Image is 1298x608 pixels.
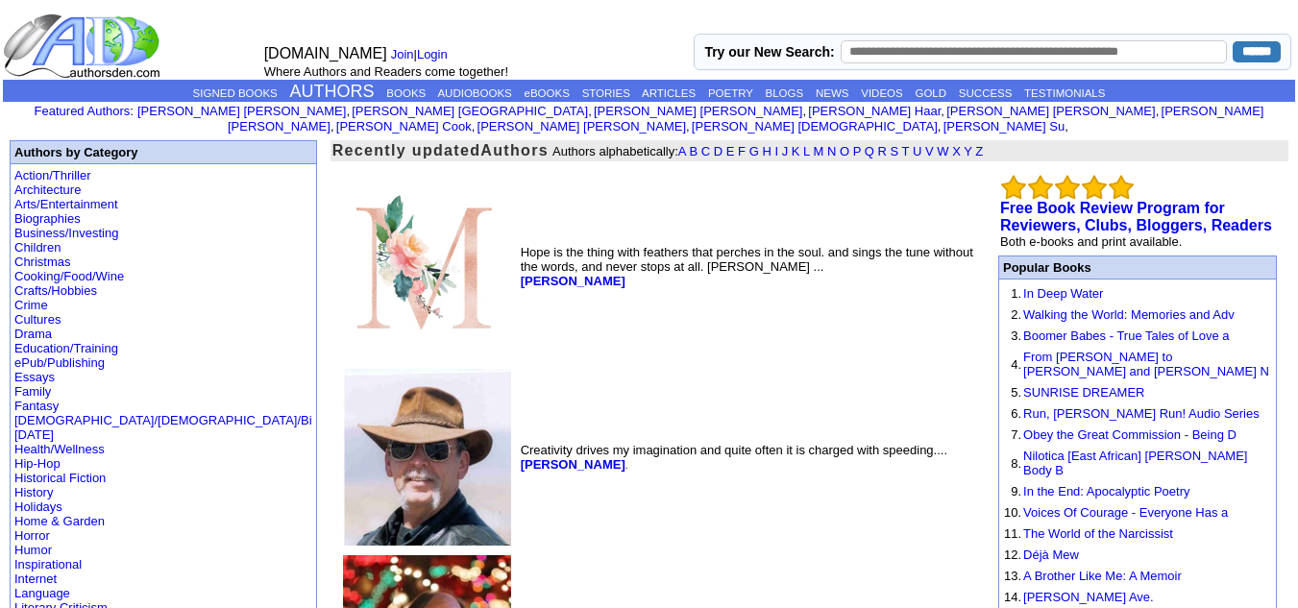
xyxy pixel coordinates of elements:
img: bigemptystars.png [1001,175,1026,200]
a: R [877,144,886,158]
a: U [913,144,921,158]
a: In Deep Water [1023,286,1103,301]
font: | [391,47,454,61]
font: 1. [1011,286,1021,301]
a: [PERSON_NAME] Haar [808,104,941,118]
label: Try our New Search: [704,44,834,60]
font: 4. [1011,357,1021,372]
a: Obey the Great Commission - Being D [1023,427,1237,442]
a: Cultures [14,312,61,327]
a: X [952,144,961,158]
a: TESTIMONIALS [1024,87,1105,99]
font: 6. [1011,406,1021,421]
a: SUCCESS [959,87,1013,99]
a: BLOGS [766,87,804,99]
a: Z [975,144,983,158]
a: A [678,144,686,158]
a: SUNRISE DREAMER [1023,385,1144,400]
img: bigemptystars.png [1082,175,1107,200]
a: Education/Training [14,341,118,355]
img: logo_ad.gif [3,12,164,80]
a: Déjà Mew [1023,547,1079,562]
font: i [941,122,943,133]
font: 5. [1011,385,1021,400]
a: T [902,144,910,158]
a: Voices Of Courage - Everyone Has a [1023,505,1228,520]
a: S [891,144,899,158]
a: E [726,144,735,158]
a: [PERSON_NAME] Su [943,119,1065,134]
a: C [701,144,710,158]
a: [PERSON_NAME] [PERSON_NAME] [228,104,1263,134]
img: bigemptystars.png [1028,175,1053,200]
img: shim.gif [1004,425,1005,426]
a: [PERSON_NAME] [521,457,625,472]
a: Drama [14,327,52,341]
img: bigemptystars.png [1109,175,1134,200]
a: AUTHORS [290,82,375,101]
b: Free Book Review Program for Reviewers, Clubs, Bloggers, Readers [1000,200,1272,233]
a: [PERSON_NAME] [GEOGRAPHIC_DATA] [352,104,588,118]
font: 9. [1011,484,1021,499]
a: Featured Authors [35,104,131,118]
a: Crime [14,298,48,312]
a: In the End: Apocalyptic Poetry [1023,484,1189,499]
a: Business/Investing [14,226,118,240]
a: Historical Fiction [14,471,106,485]
a: Cooking/Food/Wine [14,269,124,283]
a: Internet [14,572,57,586]
a: [PERSON_NAME] Cook [336,119,472,134]
font: Hope is the thing with feathers that perches in the soul. and sings the tune without the words, a... [521,245,973,288]
a: Arts/Entertainment [14,197,118,211]
font: i [806,107,808,117]
font: : [35,104,134,118]
img: shim.gif [1004,481,1005,482]
img: bigemptystars.png [1055,175,1080,200]
a: ARTICLES [642,87,696,99]
a: Horror [14,528,50,543]
font: . [625,460,628,471]
a: Children [14,240,61,255]
img: shim.gif [1004,326,1005,327]
a: AUDIOBOOKS [437,87,511,99]
font: 14. [1004,590,1021,604]
a: GOLD [915,87,946,99]
img: shim.gif [1004,382,1005,383]
font: Creativity drives my imagination and quite often it is charged with speeding.... [521,443,947,472]
a: Walking the World: Memories and Adv [1023,307,1235,322]
img: shim.gif [1004,523,1005,524]
a: [DATE] [14,427,54,442]
font: Recently updated [332,142,481,158]
a: [PERSON_NAME] [PERSON_NAME] [594,104,802,118]
font: [DOMAIN_NAME] [264,45,387,61]
a: D [714,144,722,158]
img: shim.gif [1004,446,1005,447]
a: W [937,144,948,158]
font: 12. [1004,547,1021,562]
a: H [762,144,771,158]
font: i [475,122,477,133]
font: i [1068,122,1070,133]
font: Where Authors and Readers come together! [264,64,508,79]
font: Popular Books [1003,260,1091,275]
a: I [774,144,778,158]
font: 10. [1004,505,1021,520]
a: V [925,144,934,158]
img: shim.gif [1004,545,1005,546]
a: Holidays [14,499,62,514]
img: 14713.jpg [343,369,511,546]
a: Biographies [14,211,81,226]
font: 2. [1011,307,1021,322]
a: O [840,144,849,158]
font: 3. [1011,328,1021,343]
font: i [592,107,594,117]
font: i [690,122,692,133]
a: [PERSON_NAME] [DEMOGRAPHIC_DATA] [692,119,938,134]
img: shim.gif [1004,403,1005,404]
a: N [827,144,836,158]
a: Fantasy [14,399,59,413]
font: i [334,122,336,133]
a: Nilotica [East African] [PERSON_NAME] Body B [1023,449,1247,477]
a: STORIES [582,87,630,99]
a: [PERSON_NAME] [521,274,625,288]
